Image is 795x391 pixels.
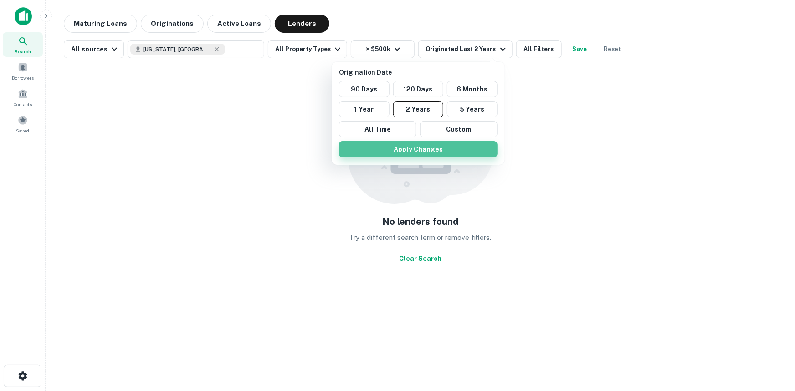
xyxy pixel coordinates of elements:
[447,81,498,97] button: 6 Months
[749,318,795,362] iframe: Chat Widget
[339,121,416,137] button: All Time
[339,81,390,97] button: 90 Days
[339,141,498,157] button: Apply Changes
[447,101,498,117] button: 5 Years
[420,121,498,137] button: Custom
[339,67,501,77] p: Origination Date
[393,101,444,117] button: 2 Years
[393,81,444,97] button: 120 Days
[339,101,390,117] button: 1 Year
